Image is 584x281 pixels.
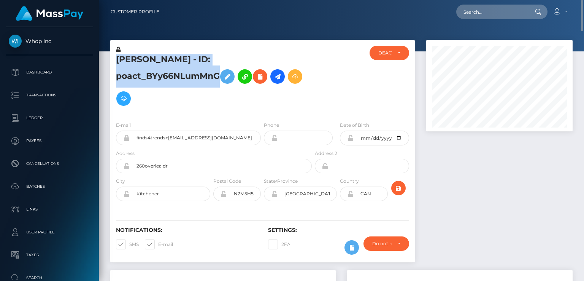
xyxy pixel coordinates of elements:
[268,239,290,249] label: 2FA
[6,63,93,82] a: Dashboard
[145,239,173,249] label: E-mail
[9,249,90,261] p: Taxes
[9,89,90,101] p: Transactions
[264,178,298,185] label: State/Province
[213,178,241,185] label: Postal Code
[116,150,135,157] label: Address
[315,150,337,157] label: Address 2
[340,178,359,185] label: Country
[9,204,90,215] p: Links
[456,5,528,19] input: Search...
[116,239,139,249] label: SMS
[6,131,93,150] a: Payees
[264,122,279,129] label: Phone
[6,154,93,173] a: Cancellations
[363,236,409,251] button: Do not require
[268,227,409,233] h6: Settings:
[370,46,409,60] button: DEACTIVE
[6,177,93,196] a: Batches
[16,6,83,21] img: MassPay Logo
[6,223,93,242] a: User Profile
[6,38,93,45] span: Whop Inc
[378,50,391,56] div: DEACTIVE
[340,122,369,129] label: Date of Birth
[6,200,93,219] a: Links
[6,109,93,128] a: Ledger
[9,181,90,192] p: Batches
[6,246,93,265] a: Taxes
[9,227,90,238] p: User Profile
[116,122,131,129] label: E-mail
[372,241,392,247] div: Do not require
[6,86,93,105] a: Transactions
[9,158,90,169] p: Cancellations
[116,227,257,233] h6: Notifications:
[9,67,90,78] p: Dashboard
[9,35,22,48] img: Whop Inc
[116,54,308,110] h5: [PERSON_NAME] - ID: poact_BYy66NLumMnG
[270,69,285,84] a: Initiate Payout
[9,112,90,124] p: Ledger
[116,178,125,185] label: City
[9,135,90,147] p: Payees
[111,4,159,20] a: Customer Profile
